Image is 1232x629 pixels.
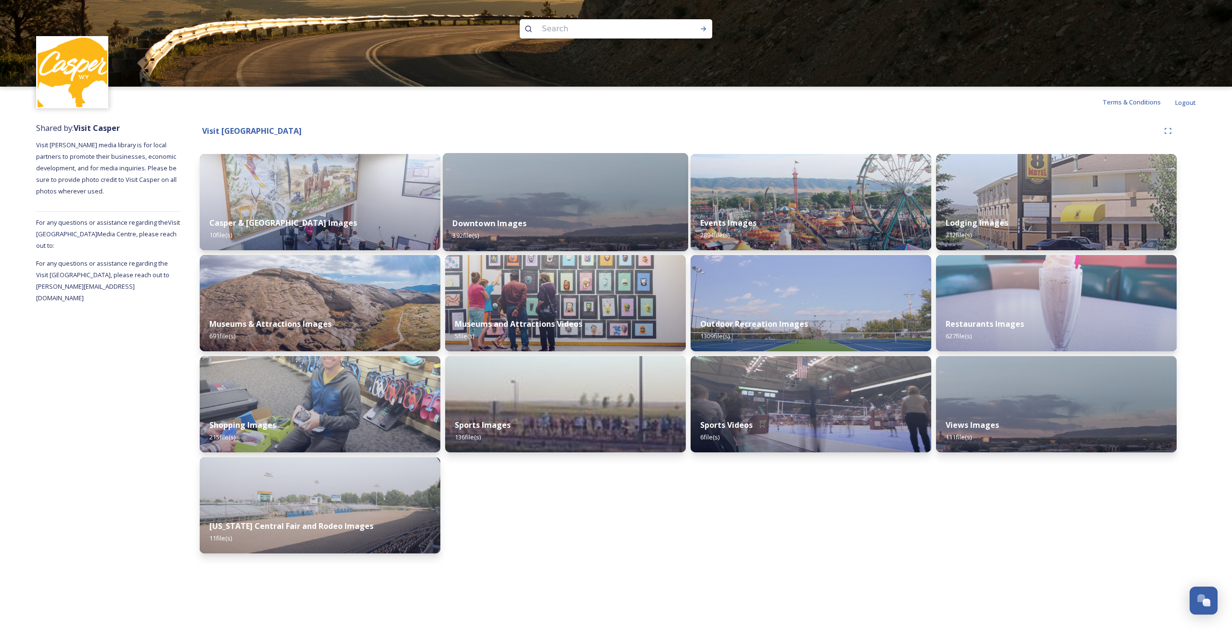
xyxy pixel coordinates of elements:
[1190,587,1218,615] button: Open Chat
[455,433,481,441] span: 136 file(s)
[74,123,120,133] strong: Visit Casper
[1103,98,1161,106] span: Terms & Conditions
[452,218,526,229] strong: Downtown Images
[36,141,178,195] span: Visit [PERSON_NAME] media library is for local partners to promote their businesses, economic dev...
[455,420,511,430] strong: Sports Images
[202,126,302,136] strong: Visit [GEOGRAPHIC_DATA]
[209,231,232,239] span: 10 file(s)
[936,154,1177,250] img: 3f3276e3-b333-4aa8-b1e9-71aed37d8075.jpg
[36,218,180,250] span: For any questions or assistance regarding the Visit [GEOGRAPHIC_DATA] Media Centre, please reach ...
[946,420,999,430] strong: Views Images
[700,218,757,228] strong: Events Images
[200,356,440,452] img: 80cdb1d3-a39e-4df7-835b-1827cc437f0c.jpg
[946,231,972,239] span: 312 file(s)
[36,259,171,302] span: For any questions or assistance regarding the Visit [GEOGRAPHIC_DATA], please reach out to [PERSO...
[200,255,440,351] img: 25f86fd6-9334-4fa1-b42b-6cc11e9898ce.jpg
[700,433,719,441] span: 6 file(s)
[700,231,730,239] span: 2894 file(s)
[700,332,730,340] span: 1309 file(s)
[200,457,440,553] img: c53f1585-2cd4-4f3f-8638-e175746babbd.jpg
[209,332,235,340] span: 691 file(s)
[946,319,1024,329] strong: Restaurants Images
[700,420,753,430] strong: Sports Videos
[936,356,1177,452] img: 2bafbff8-46d4-47d5-b347-c20b2cc3c151.jpg
[691,154,931,250] img: 7c4b28d3-c4ac-4f35-8e87-cf1ebcd16ec1.jpg
[946,332,972,340] span: 627 file(s)
[443,153,688,251] img: 2bafbff8-46d4-47d5-b347-c20b2cc3c151.jpg
[946,433,972,441] span: 111 file(s)
[209,521,373,531] strong: [US_STATE] Central Fair and Rodeo Images
[691,255,931,351] img: 86aad55e-5489-4c9a-89eb-d32d0f673d14.jpg
[445,356,686,452] img: 1bba0f2d-08ba-436a-b516-c65929bcd597.jpg
[691,356,931,452] img: bf815247-2445-4d54-a272-735e1ae2d600.jpg
[936,255,1177,351] img: 9681749b-e509-4d5d-aedb-18d4060fab76.jpg
[38,38,107,107] img: 155780.jpg
[946,218,1008,228] strong: Lodging Images
[445,255,686,351] img: 14577624-18ba-4507-bdde-bac91b7a917a.jpg
[455,332,474,340] span: 5 file(s)
[1175,98,1196,107] span: Logout
[209,534,232,542] span: 11 file(s)
[1103,96,1175,108] a: Terms & Conditions
[209,218,357,228] strong: Casper & [GEOGRAPHIC_DATA] Images
[200,154,440,250] img: ad5082a3-c6e3-41fe-9823-0de2c2131701.jpg
[209,319,332,329] strong: Museums & Attractions Images
[209,420,276,430] strong: Shopping Images
[455,319,582,329] strong: Museums and Attractions Videos
[36,123,120,133] span: Shared by:
[537,18,669,39] input: Search
[700,319,808,329] strong: Outdoor Recreation Images
[209,433,235,441] span: 215 file(s)
[452,231,479,240] span: 392 file(s)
